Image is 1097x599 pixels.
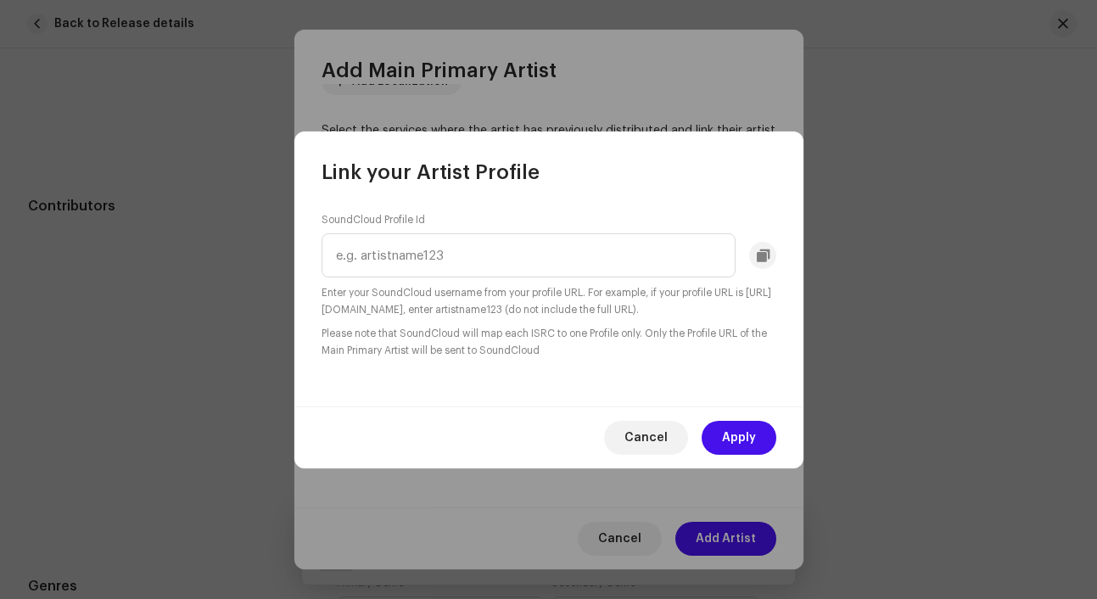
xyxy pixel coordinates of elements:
button: Cancel [604,421,688,455]
button: Apply [702,421,776,455]
span: Cancel [624,421,668,455]
span: Apply [722,421,756,455]
input: e.g. artistname123 [322,233,736,277]
small: Please note that SoundCloud will map each ISRC to one Profile only. Only the Profile URL of the M... [322,325,776,359]
span: Link your Artist Profile [322,159,540,186]
label: SoundCloud Profile Id [322,213,425,227]
small: Enter your SoundCloud username from your profile URL. For example, if your profile URL is [URL][D... [322,284,776,318]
